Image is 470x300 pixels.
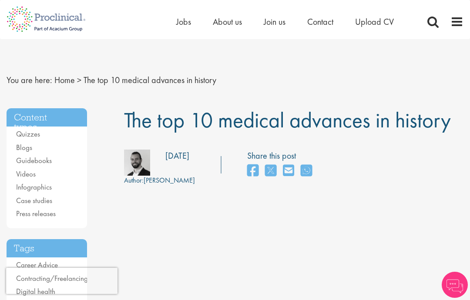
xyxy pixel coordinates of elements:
span: You are here: [7,74,52,86]
img: Chatbot [442,272,468,298]
a: Upload CV [355,16,394,27]
a: Jobs [176,16,191,27]
a: Case studies [16,196,52,205]
a: Blogs [16,143,32,152]
span: > [77,74,81,86]
a: share on whats app [301,162,312,180]
a: Join us [264,16,285,27]
a: About us [213,16,242,27]
span: The top 10 medical advances in history [124,106,451,134]
a: Quizzes [16,129,40,139]
iframe: reCAPTCHA [6,268,117,294]
span: Author: [124,176,144,185]
a: Videos [16,169,36,179]
div: [DATE] [165,150,189,162]
a: Guidebooks [16,156,52,165]
span: The top 10 medical advances in history [84,74,216,86]
a: share on twitter [265,162,276,180]
img: 76d2c18e-6ce3-4617-eefd-08d5a473185b [124,150,150,176]
a: Infographics [16,182,52,192]
label: Share this post [247,150,316,162]
a: Press releases [16,209,56,218]
a: Career Advice [16,260,58,270]
a: Contact [307,16,333,27]
div: [PERSON_NAME] [124,176,195,186]
h3: Tags [7,239,87,258]
a: breadcrumb link [54,74,75,86]
a: share on email [283,162,294,180]
h3: Content types [7,108,87,127]
a: share on facebook [247,162,258,180]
